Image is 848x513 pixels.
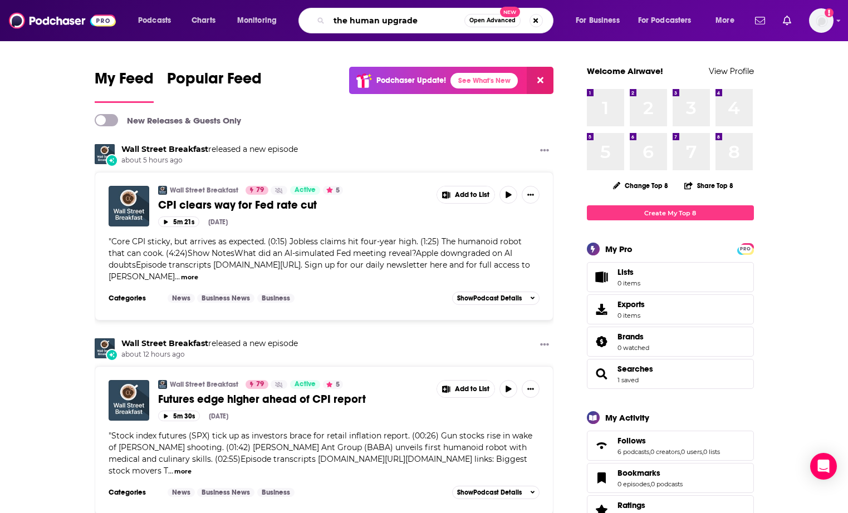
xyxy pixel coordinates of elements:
span: Logged in as AirwaveMedia [809,8,834,33]
a: 79 [246,186,268,195]
a: 0 creators [650,448,680,456]
span: Lists [617,267,634,277]
a: Searches [617,364,653,374]
a: Brands [617,332,649,342]
span: Show Podcast Details [457,489,522,496]
span: New [500,7,520,17]
span: Charts [192,13,215,28]
span: ... [168,466,173,476]
img: Wall Street Breakfast [95,144,115,164]
button: Share Top 8 [684,175,734,196]
a: News [168,294,195,303]
button: Show More Button [437,381,495,397]
svg: Add a profile image [825,8,834,17]
span: " [109,236,530,282]
img: Wall Street Breakfast [95,338,115,358]
a: My Feed [95,69,154,103]
a: Business News [197,294,254,303]
button: Show More Button [522,380,540,398]
span: Exports [617,299,645,309]
input: Search podcasts, credits, & more... [329,12,464,29]
button: open menu [130,12,185,29]
div: Open Intercom Messenger [810,453,837,480]
span: Core CPI sticky, but arrives as expected. (0:15) Jobless claims hit four-year high. (1:25) The hu... [109,236,530,282]
div: My Pro [605,244,633,254]
span: Open Advanced [469,18,516,23]
a: Wall Street Breakfast [170,186,238,195]
span: Active [295,185,316,196]
a: Ratings [617,500,683,510]
button: 5m 21s [158,216,199,227]
span: Ratings [617,500,645,510]
a: Active [290,380,320,389]
span: Add to List [455,385,489,393]
button: Show More Button [522,186,540,204]
button: Show profile menu [809,8,834,33]
button: open menu [229,12,291,29]
span: My Feed [95,69,154,95]
a: Business [257,488,295,497]
a: Bookmarks [617,468,683,478]
button: open menu [708,12,748,29]
a: View Profile [709,66,754,76]
span: about 5 hours ago [121,156,298,165]
span: Exports [591,302,613,317]
a: Wall Street Breakfast [158,186,167,195]
button: more [174,467,192,476]
a: PRO [739,244,752,253]
img: Futures edge higher ahead of CPI report [109,380,149,421]
span: CPI clears way for Fed rate cut [158,198,317,212]
a: See What's New [450,73,518,88]
button: Show More Button [536,338,553,352]
a: Follows [617,436,720,446]
span: , [649,448,650,456]
button: ShowPodcast Details [452,292,540,305]
a: 0 watched [617,344,649,352]
a: 1 saved [617,376,639,384]
span: Searches [587,359,754,389]
a: Show notifications dropdown [778,11,796,30]
span: , [680,448,681,456]
img: User Profile [809,8,834,33]
a: Charts [184,12,222,29]
button: 5 [323,186,343,195]
span: For Podcasters [638,13,692,28]
div: New Episode [106,349,118,361]
img: CPI clears way for Fed rate cut [109,186,149,226]
span: , [650,480,651,488]
a: Wall Street Breakfast [121,338,208,348]
a: Welcome Airwave! [587,66,663,76]
span: Bookmarks [587,463,754,493]
a: News [168,488,195,497]
button: Change Top 8 [606,179,675,193]
h3: released a new episode [121,144,298,155]
p: Podchaser Update! [376,76,446,85]
span: Brands [617,332,644,342]
span: Podcasts [138,13,171,28]
a: Searches [591,366,613,382]
a: Popular Feed [167,69,262,103]
span: Popular Feed [167,69,262,95]
span: Bookmarks [617,468,660,478]
span: ... [175,272,180,282]
a: Lists [587,262,754,292]
a: Exports [587,294,754,324]
button: 5m 30s [158,411,200,421]
a: Brands [591,334,613,349]
a: Wall Street Breakfast [121,144,208,154]
button: Open AdvancedNew [464,14,521,27]
img: Podchaser - Follow, Share and Rate Podcasts [9,10,116,31]
a: Create My Top 8 [587,205,754,220]
span: Show Podcast Details [457,294,522,302]
span: Follows [617,436,646,446]
a: 79 [246,380,268,389]
a: Business News [197,488,254,497]
h3: Categories [109,294,159,303]
span: , [702,448,703,456]
h3: Categories [109,488,159,497]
